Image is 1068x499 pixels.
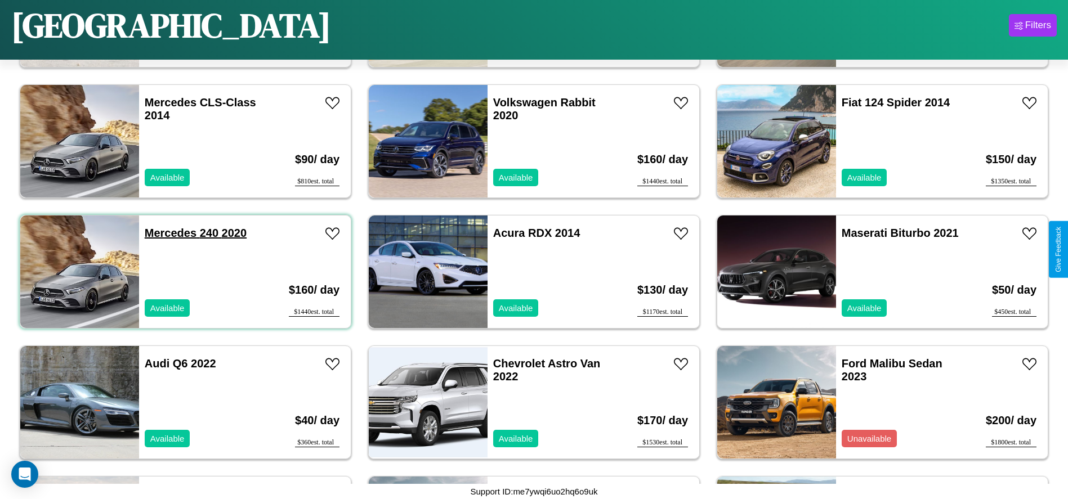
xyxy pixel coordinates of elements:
div: Give Feedback [1054,227,1062,272]
a: Mercedes 240 2020 [145,227,247,239]
div: $ 1440 est. total [289,308,339,317]
h3: $ 90 / day [295,142,339,177]
h3: $ 160 / day [289,272,339,308]
div: $ 1800 est. total [986,438,1036,447]
a: Ford Malibu Sedan 2023 [842,357,942,383]
p: Available [499,431,533,446]
div: $ 360 est. total [295,438,339,447]
p: Available [499,170,533,185]
div: $ 450 est. total [992,308,1036,317]
h3: $ 40 / day [295,403,339,438]
div: $ 810 est. total [295,177,339,186]
div: $ 1170 est. total [637,308,688,317]
p: Support ID: me7ywqi6uo2hq6o9uk [471,484,598,499]
p: Available [150,170,185,185]
div: $ 1530 est. total [637,438,688,447]
a: Volkswagen Rabbit 2020 [493,96,596,122]
a: Fiat 124 Spider 2014 [842,96,950,109]
div: $ 1350 est. total [986,177,1036,186]
div: $ 1440 est. total [637,177,688,186]
h3: $ 200 / day [986,403,1036,438]
div: Filters [1025,20,1051,31]
div: Open Intercom Messenger [11,461,38,488]
h3: $ 50 / day [992,272,1036,308]
button: Filters [1009,14,1057,37]
a: Chevrolet Astro Van 2022 [493,357,600,383]
a: Acura RDX 2014 [493,227,580,239]
p: Available [499,300,533,316]
p: Available [847,170,882,185]
p: Available [150,300,185,316]
h1: [GEOGRAPHIC_DATA] [11,2,331,48]
p: Unavailable [847,431,891,446]
h3: $ 160 / day [637,142,688,177]
h3: $ 130 / day [637,272,688,308]
a: Mercedes CLS-Class 2014 [145,96,256,122]
p: Available [847,300,882,316]
p: Available [150,431,185,446]
a: Maserati Biturbo 2021 [842,227,959,239]
h3: $ 170 / day [637,403,688,438]
h3: $ 150 / day [986,142,1036,177]
a: Audi Q6 2022 [145,357,216,370]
